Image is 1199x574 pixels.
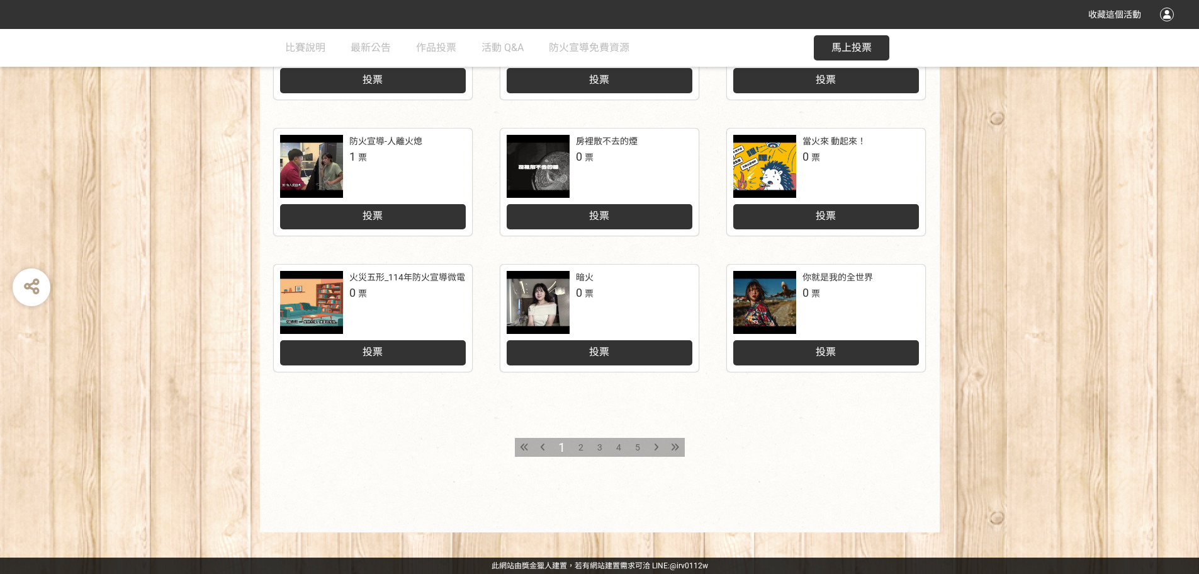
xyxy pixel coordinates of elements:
[802,150,809,163] span: 0
[589,346,609,358] span: 投票
[500,265,699,372] a: 暗火0票投票
[727,265,925,372] a: 你就是我的全世界0票投票
[589,74,609,86] span: 投票
[585,289,594,299] span: 票
[802,271,873,284] div: 你就是我的全世界
[492,561,708,570] span: 可洽 LINE:
[285,42,325,54] span: 比賽說明
[349,135,422,148] div: 防火宣導-人離火熄
[816,210,836,222] span: 投票
[811,289,820,299] span: 票
[500,129,699,236] a: 房裡散不去的煙0票投票
[727,129,925,236] a: 當火來 動起來！0票投票
[1088,9,1141,20] span: 收藏這個活動
[597,442,602,452] span: 3
[576,135,638,148] div: 房裡散不去的煙
[802,135,866,148] div: 當火來 動起來！
[635,442,640,452] span: 5
[416,42,456,54] span: 作品投票
[558,440,565,455] span: 1
[363,346,383,358] span: 投票
[589,210,609,222] span: 投票
[351,42,391,54] span: 最新公告
[349,286,356,299] span: 0
[285,29,325,67] a: 比賽說明
[481,42,524,54] span: 活動 Q&A
[802,286,809,299] span: 0
[416,29,456,67] a: 作品投票
[358,289,367,299] span: 票
[481,29,524,67] a: 活動 Q&A
[816,74,836,86] span: 投票
[492,561,635,570] a: 此網站由獎金獵人建置，若有網站建置需求
[585,152,594,163] span: 票
[578,442,583,452] span: 2
[831,42,872,54] span: 馬上投票
[349,271,509,284] div: 火災五形_114年防火宣導微電影徵選競賽
[811,152,820,163] span: 票
[349,150,356,163] span: 1
[351,29,391,67] a: 最新公告
[576,271,594,284] div: 暗火
[358,152,367,163] span: 票
[274,265,472,372] a: 火災五形_114年防火宣導微電影徵選競賽0票投票
[274,129,472,236] a: 防火宣導-人離火熄1票投票
[363,210,383,222] span: 投票
[549,29,629,67] a: 防火宣導免費資源
[670,561,708,570] a: @irv0112w
[363,74,383,86] span: 投票
[549,42,629,54] span: 防火宣導免費資源
[576,150,582,163] span: 0
[576,286,582,299] span: 0
[814,35,889,60] button: 馬上投票
[816,346,836,358] span: 投票
[616,442,621,452] span: 4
